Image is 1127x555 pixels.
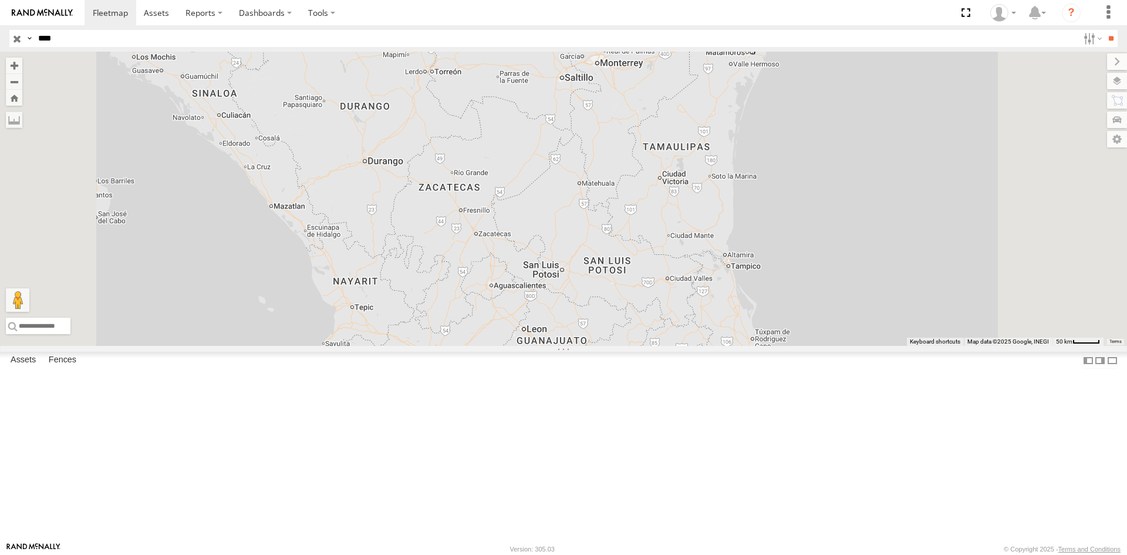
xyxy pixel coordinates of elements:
[1107,131,1127,147] label: Map Settings
[6,288,29,312] button: Drag Pegman onto the map to open Street View
[43,352,82,369] label: Fences
[1058,546,1121,553] a: Terms and Conditions
[1094,352,1106,369] label: Dock Summary Table to the Right
[6,73,22,90] button: Zoom out
[6,90,22,106] button: Zoom Home
[5,352,42,369] label: Assets
[1052,338,1104,346] button: Map Scale: 50 km per 43 pixels
[986,4,1020,22] div: Juan Menchaca
[1062,4,1081,22] i: ?
[1109,339,1122,344] a: Terms
[1056,338,1072,345] span: 50 km
[1106,352,1118,369] label: Hide Summary Table
[967,338,1049,345] span: Map data ©2025 Google, INEGI
[1004,546,1121,553] div: © Copyright 2025 -
[1082,352,1094,369] label: Dock Summary Table to the Left
[12,9,73,17] img: rand-logo.svg
[910,338,960,346] button: Keyboard shortcuts
[6,543,60,555] a: Visit our Website
[6,112,22,128] label: Measure
[6,58,22,73] button: Zoom in
[510,546,555,553] div: Version: 305.03
[25,30,34,47] label: Search Query
[1079,30,1104,47] label: Search Filter Options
